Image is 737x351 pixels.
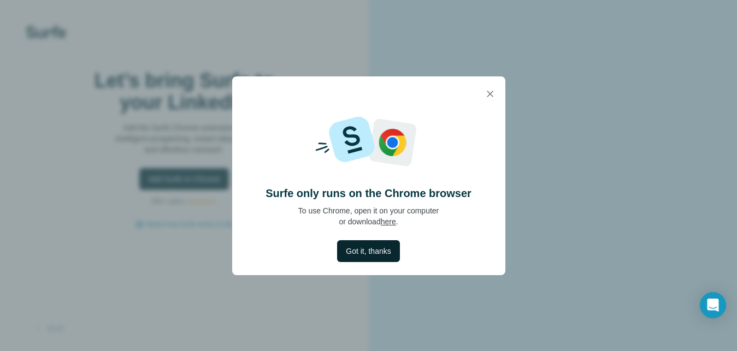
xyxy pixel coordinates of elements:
p: To use Chrome, open it on your computer or download . [298,205,439,227]
button: Got it, thanks [337,240,399,262]
span: Got it, thanks [346,246,391,257]
img: Surfe and Google logos [299,111,438,172]
h4: Surfe only runs on the Chrome browser [266,186,471,201]
a: here [381,217,396,226]
div: Open Intercom Messenger [700,292,726,318]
